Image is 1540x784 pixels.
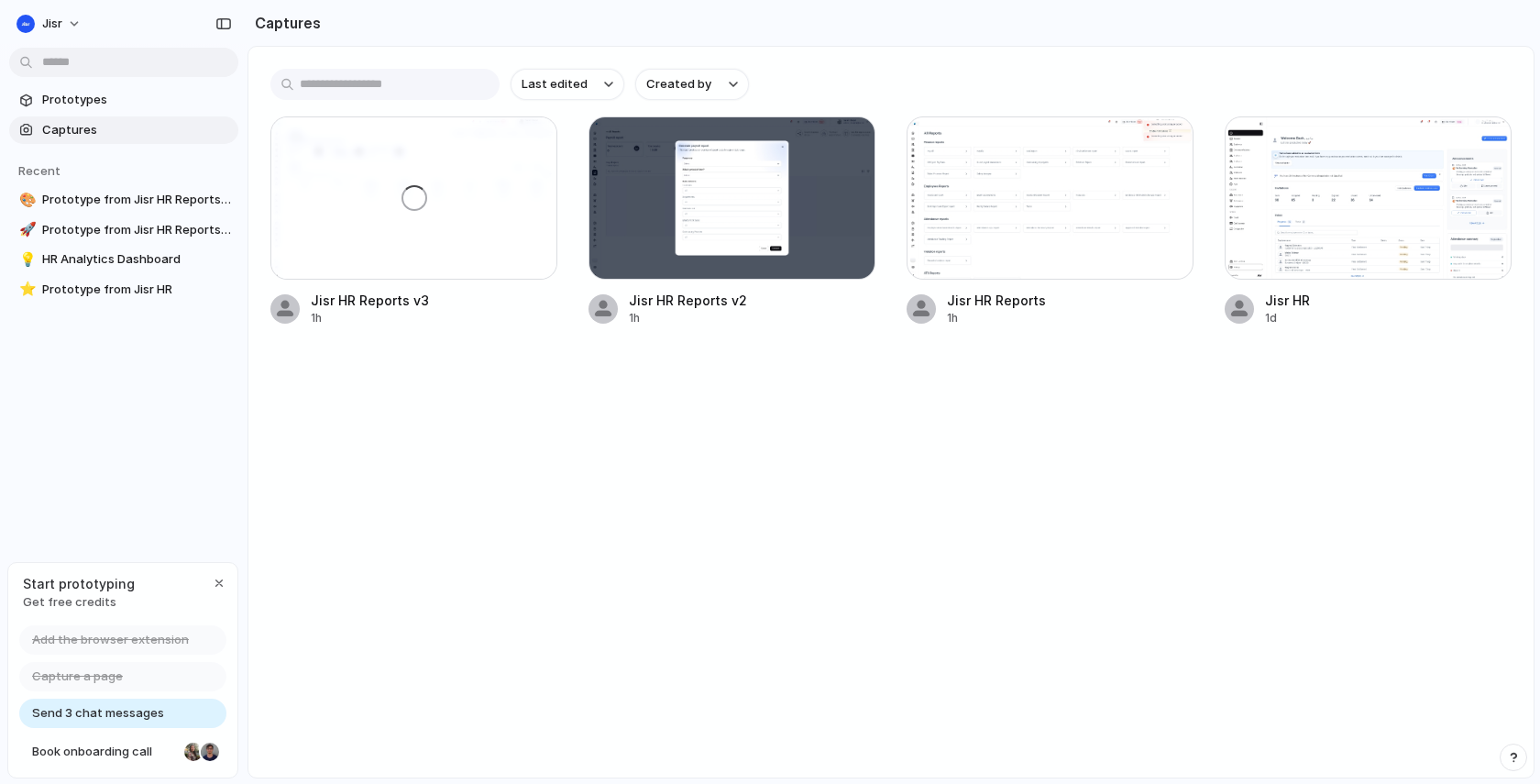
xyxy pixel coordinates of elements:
[9,186,238,214] a: 🎨Prototype from Jisr HR Reports v3
[32,743,177,761] span: Book onboarding call
[629,291,747,310] div: Jisr HR Reports v2
[19,219,32,240] div: 🚀
[9,276,238,304] a: ⭐Prototype from Jisr HR
[522,75,588,94] span: Last edited
[19,737,226,767] a: Book onboarding call
[42,281,231,299] span: Prototype from Jisr HR
[19,279,32,300] div: ⭐
[16,191,35,209] button: 🎨
[629,310,747,326] div: 1h
[19,190,32,211] div: 🎨
[199,741,221,763] div: Christian Iacullo
[16,250,35,269] button: 💡
[23,593,135,612] span: Get free credits
[32,631,189,649] span: Add the browser extension
[42,221,231,239] span: Prototype from Jisr HR Reports v2
[23,574,135,593] span: Start prototyping
[182,741,204,763] div: Nicole Kubica
[646,75,711,94] span: Created by
[247,12,321,34] h2: Captures
[42,91,231,109] span: Prototypes
[42,191,231,209] span: Prototype from Jisr HR Reports v3
[9,216,238,244] a: 🚀Prototype from Jisr HR Reports v2
[511,69,624,100] button: Last edited
[32,704,164,723] span: Send 3 chat messages
[635,69,749,100] button: Created by
[947,310,1046,326] div: 1h
[1265,310,1310,326] div: 1d
[9,9,91,39] button: Jisr
[42,15,62,33] span: Jisr
[947,291,1046,310] div: Jisr HR Reports
[42,121,231,139] span: Captures
[16,281,35,299] button: ⭐
[32,668,123,686] span: Capture a page
[9,86,238,114] a: Prototypes
[19,249,32,271] div: 💡
[1265,291,1310,310] div: Jisr HR
[311,291,429,310] div: Jisr HR Reports v3
[16,221,35,239] button: 🚀
[9,246,238,273] a: 💡HR Analytics Dashboard
[18,163,60,178] span: Recent
[42,250,231,269] span: HR Analytics Dashboard
[9,116,238,144] a: Captures
[311,310,429,326] div: 1h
